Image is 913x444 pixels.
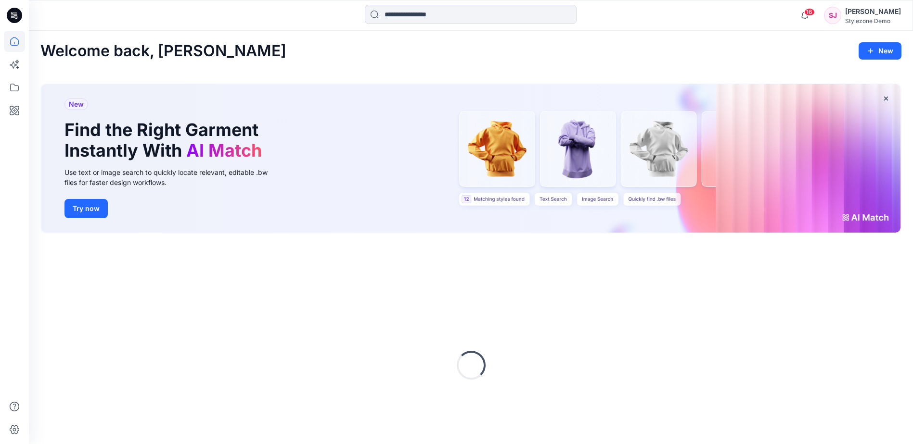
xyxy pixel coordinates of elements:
h1: Find the Right Garment Instantly With [64,120,267,161]
span: 16 [804,8,815,16]
span: New [69,99,84,110]
h2: Welcome back, [PERSON_NAME] [40,42,286,60]
div: Use text or image search to quickly locate relevant, editable .bw files for faster design workflows. [64,167,281,187]
div: Stylezone Demo [845,17,901,25]
div: SJ [824,7,841,24]
button: New [859,42,901,60]
div: [PERSON_NAME] [845,6,901,17]
button: Try now [64,199,108,218]
span: AI Match [186,140,262,161]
